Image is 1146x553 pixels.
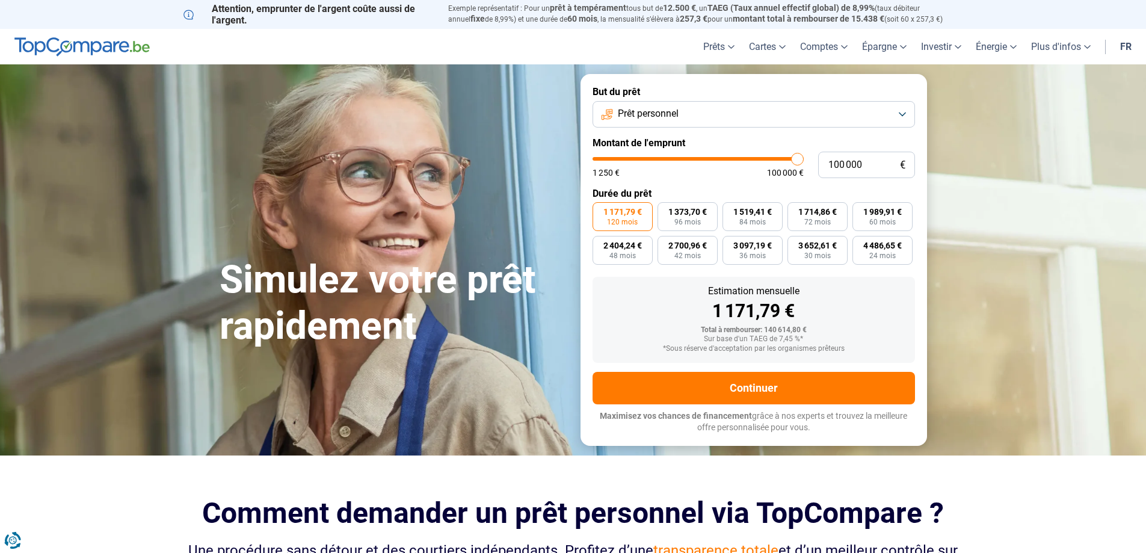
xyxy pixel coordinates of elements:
[707,3,875,13] span: TAEG (Taux annuel effectif global) de 8,99%
[663,3,696,13] span: 12.500 €
[668,241,707,250] span: 2 700,96 €
[863,241,902,250] span: 4 486,65 €
[680,14,707,23] span: 257,3 €
[593,86,915,97] label: But du prêt
[855,29,914,64] a: Épargne
[607,218,638,226] span: 120 mois
[969,29,1024,64] a: Énergie
[567,14,597,23] span: 60 mois
[767,168,804,177] span: 100 000 €
[593,137,915,149] label: Montant de l'emprunt
[602,302,905,320] div: 1 171,79 €
[618,107,679,120] span: Prêt personnel
[733,241,772,250] span: 3 097,19 €
[869,218,896,226] span: 60 mois
[602,345,905,353] div: *Sous réserve d'acceptation par les organismes prêteurs
[603,208,642,216] span: 1 171,79 €
[602,286,905,296] div: Estimation mensuelle
[14,37,150,57] img: TopCompare
[593,188,915,199] label: Durée du prêt
[739,252,766,259] span: 36 mois
[602,326,905,335] div: Total à rembourser: 140 614,80 €
[609,252,636,259] span: 48 mois
[183,3,434,26] p: Attention, emprunter de l'argent coûte aussi de l'argent.
[742,29,793,64] a: Cartes
[593,410,915,434] p: grâce à nos experts et trouvez la meilleure offre personnalisée pour vous.
[900,160,905,170] span: €
[602,335,905,344] div: Sur base d'un TAEG de 7,45 %*
[470,14,485,23] span: fixe
[220,257,566,350] h1: Simulez votre prêt rapidement
[674,252,701,259] span: 42 mois
[804,218,831,226] span: 72 mois
[668,208,707,216] span: 1 373,70 €
[739,218,766,226] span: 84 mois
[600,411,752,421] span: Maximisez vos chances de financement
[914,29,969,64] a: Investir
[869,252,896,259] span: 24 mois
[804,252,831,259] span: 30 mois
[696,29,742,64] a: Prêts
[863,208,902,216] span: 1 989,91 €
[674,218,701,226] span: 96 mois
[550,3,626,13] span: prêt à tempérament
[733,14,884,23] span: montant total à rembourser de 15.438 €
[733,208,772,216] span: 1 519,41 €
[798,208,837,216] span: 1 714,86 €
[593,168,620,177] span: 1 250 €
[1113,29,1139,64] a: fr
[793,29,855,64] a: Comptes
[593,101,915,128] button: Prêt personnel
[603,241,642,250] span: 2 404,24 €
[183,496,963,530] h2: Comment demander un prêt personnel via TopCompare ?
[798,241,837,250] span: 3 652,61 €
[1024,29,1098,64] a: Plus d'infos
[448,3,963,25] p: Exemple représentatif : Pour un tous but de , un (taux débiteur annuel de 8,99%) et une durée de ...
[593,372,915,404] button: Continuer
